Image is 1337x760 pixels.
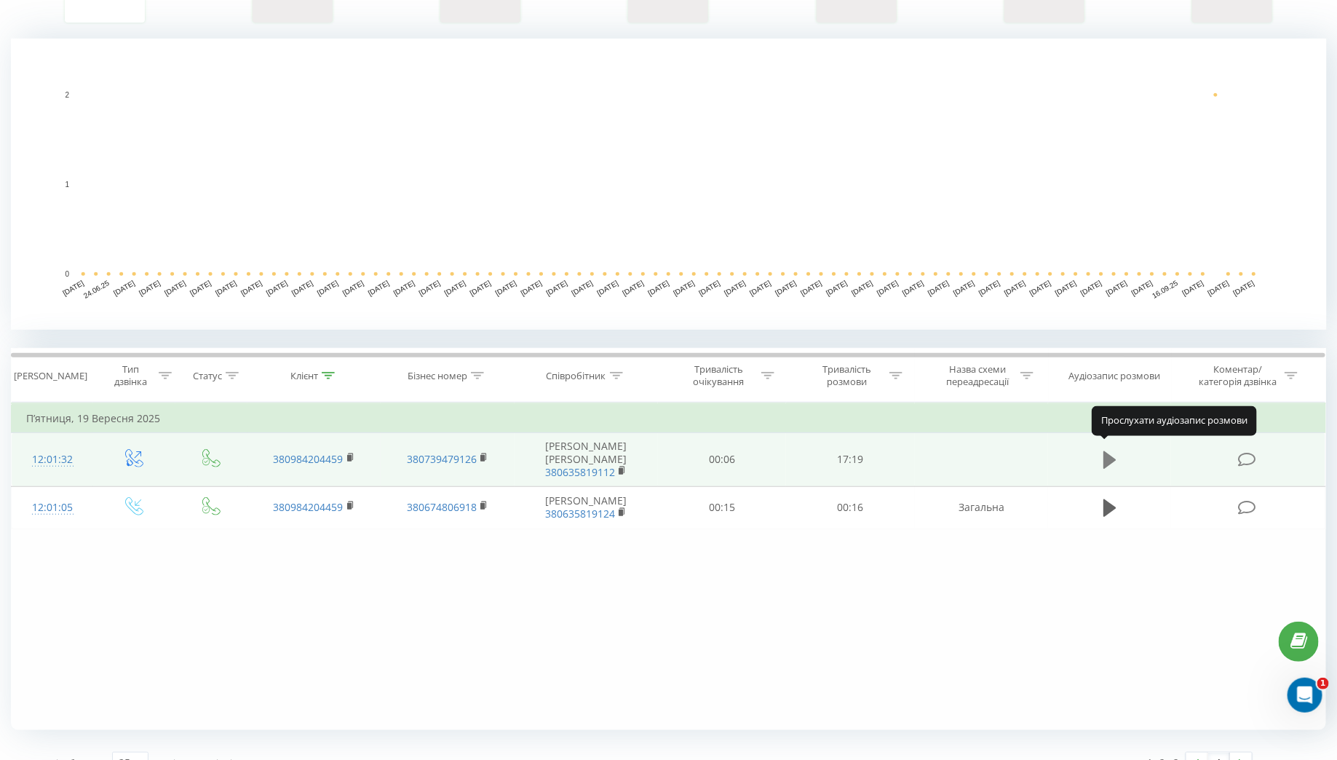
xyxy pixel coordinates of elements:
text: [DATE] [1105,279,1129,297]
text: [DATE] [901,279,925,297]
a: 380984204459 [274,500,344,514]
a: 380984204459 [274,452,344,466]
a: 380739479126 [407,452,477,466]
td: [PERSON_NAME] [515,486,658,529]
text: [DATE] [571,279,595,297]
div: Клієнт [290,370,318,382]
text: 0 [65,270,69,278]
text: [DATE] [367,279,391,297]
text: 24.06.25 [82,279,111,300]
svg: A chart. [11,39,1327,330]
text: [DATE] [1003,279,1027,297]
text: [DATE] [494,279,518,297]
text: [DATE] [443,279,467,297]
text: 2 [65,91,69,99]
text: [DATE] [1181,279,1205,297]
text: [DATE] [825,279,849,297]
text: [DATE] [290,279,314,297]
text: [DATE] [1054,279,1078,297]
text: [DATE] [265,279,289,297]
text: [DATE] [952,279,976,297]
td: Загальна [915,486,1048,529]
div: 12:01:32 [26,446,79,474]
text: [DATE] [239,279,263,297]
text: [DATE] [214,279,238,297]
div: Бізнес номер [408,370,467,382]
div: Прослухати аудіозапис розмови [1092,406,1257,435]
span: 1 [1317,678,1329,689]
text: [DATE] [876,279,900,297]
div: 12:01:05 [26,494,79,522]
div: Коментар/категорія дзвінка [1196,363,1281,388]
text: [DATE] [1079,279,1103,297]
td: П’ятниця, 19 Вересня 2025 [12,404,1326,433]
text: [DATE] [1130,279,1154,297]
text: [DATE] [799,279,823,297]
text: [DATE] [672,279,696,297]
text: [DATE] [1028,279,1052,297]
text: [DATE] [622,279,646,297]
text: [DATE] [392,279,416,297]
text: 16.09.25 [1151,279,1180,300]
a: 380635819112 [545,465,615,479]
text: [DATE] [316,279,340,297]
text: [DATE] [112,279,136,297]
text: [DATE] [850,279,874,297]
div: Аудіозапис розмови [1068,370,1160,382]
td: 00:16 [786,486,914,529]
text: 1 [65,181,69,189]
text: [DATE] [1232,279,1256,297]
div: Статус [193,370,222,382]
text: [DATE] [596,279,620,297]
text: [DATE] [418,279,442,297]
text: [DATE] [341,279,365,297]
text: [DATE] [163,279,187,297]
td: 00:15 [658,486,786,529]
text: [DATE] [697,279,721,297]
div: Тривалість очікування [680,363,758,388]
td: 00:06 [658,433,786,487]
text: [DATE] [1207,279,1231,297]
td: [PERSON_NAME] [PERSON_NAME] [515,433,658,487]
text: [DATE] [61,279,85,297]
td: 17:19 [786,433,914,487]
a: 380635819124 [545,507,615,520]
text: [DATE] [469,279,493,297]
div: Співробітник [547,370,606,382]
text: [DATE] [723,279,747,297]
text: [DATE] [774,279,798,297]
div: Назва схеми переадресації [939,363,1017,388]
text: [DATE] [748,279,772,297]
div: [PERSON_NAME] [14,370,87,382]
text: [DATE] [189,279,213,297]
text: [DATE] [520,279,544,297]
div: Тривалість розмови [808,363,886,388]
a: 380674806918 [407,500,477,514]
text: [DATE] [138,279,162,297]
iframe: Intercom live chat [1288,678,1322,713]
div: Тип дзвінка [106,363,155,388]
text: [DATE] [927,279,951,297]
text: [DATE] [977,279,1001,297]
text: [DATE] [545,279,569,297]
text: [DATE] [646,279,670,297]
